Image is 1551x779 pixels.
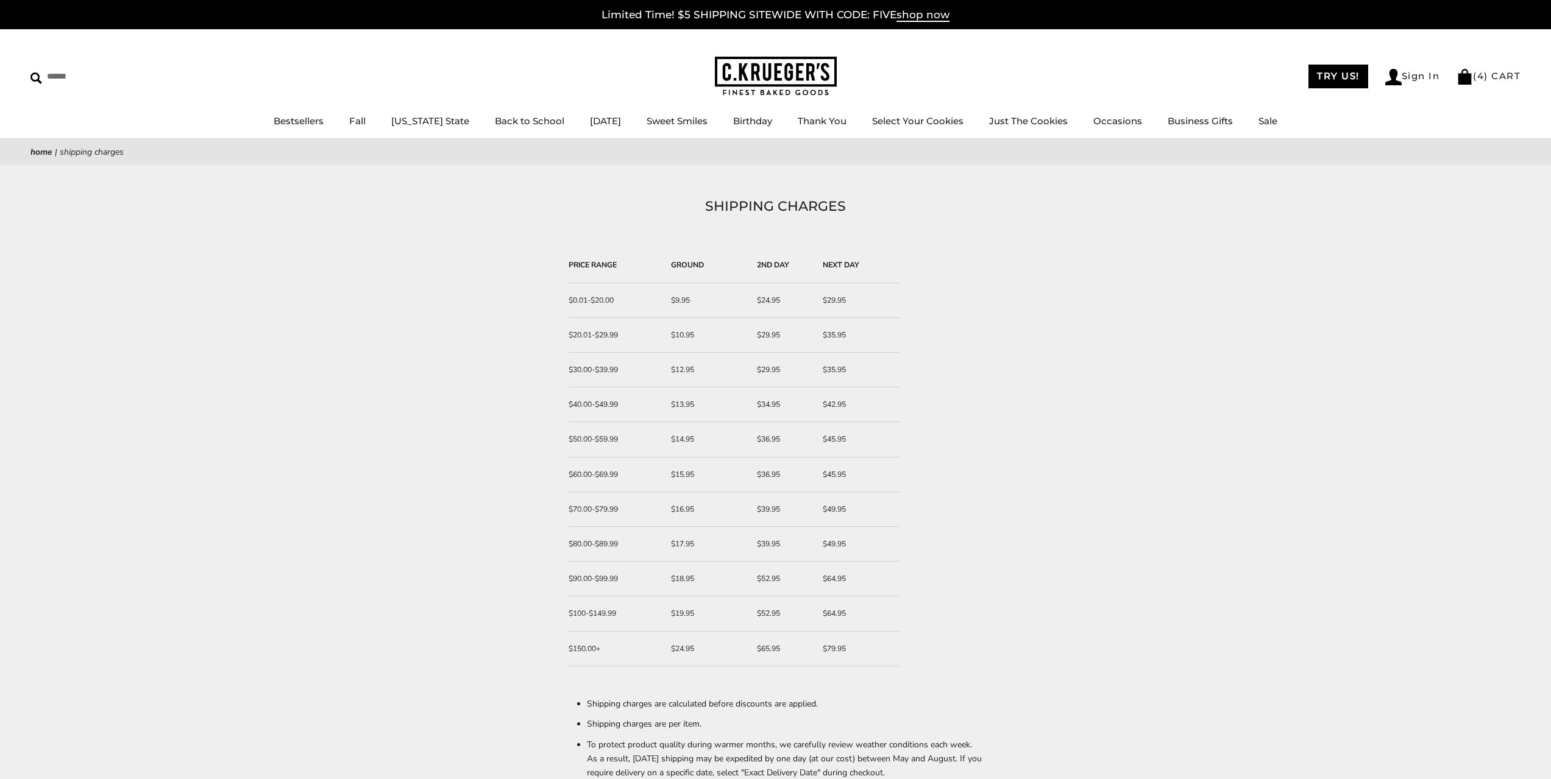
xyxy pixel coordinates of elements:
[349,115,366,127] a: Fall
[817,422,900,457] td: $45.95
[665,492,751,527] td: $16.95
[587,714,983,734] li: Shipping charges are per item.
[1457,69,1473,85] img: Bag
[757,644,780,654] span: $65.95
[1385,69,1440,85] a: Sign In
[671,260,704,270] strong: GROUND
[751,283,816,318] td: $24.95
[569,608,616,618] span: $100-$149.99
[751,457,816,492] td: $36.95
[569,527,665,562] td: $80.00-$89.99
[665,457,751,492] td: $15.95
[274,115,324,127] a: Bestsellers
[665,387,751,422] td: $13.95
[49,196,1502,217] h1: SHIPPING CHARGES
[671,608,694,618] span: $19.95
[751,527,816,562] td: $39.95
[1457,70,1521,82] a: (4) CART
[817,387,900,422] td: $42.95
[590,115,621,127] a: [DATE]
[30,146,52,158] a: Home
[569,387,665,422] td: $40.00-$49.99
[569,330,618,340] span: $20.01-$29.99
[817,353,900,387] td: $35.95
[823,260,859,270] strong: NEXT DAY
[1308,65,1368,88] a: TRY US!
[751,562,816,596] td: $52.95
[751,492,816,527] td: $39.95
[817,492,900,527] td: $49.95
[569,644,600,654] span: $150.00+
[817,527,900,562] td: $49.95
[569,283,665,318] td: $0.01-$20.00
[1093,115,1142,127] a: Occasions
[896,9,949,22] span: shop now
[872,115,964,127] a: Select Your Cookies
[30,145,1521,159] nav: breadcrumbs
[989,115,1068,127] a: Just The Cookies
[647,115,708,127] a: Sweet Smiles
[823,608,846,618] span: $64.95
[671,644,694,654] span: $24.95
[495,115,564,127] a: Back to School
[1168,115,1233,127] a: Business Gifts
[665,527,751,562] td: $17.95
[665,283,751,318] td: $9.95
[30,67,176,86] input: Search
[665,318,751,353] td: $10.95
[817,283,900,318] td: $29.95
[665,562,751,596] td: $18.95
[55,146,57,158] span: |
[733,115,772,127] a: Birthday
[1258,115,1277,127] a: Sale
[823,644,846,654] span: $79.95
[30,72,42,84] img: Search
[751,387,816,422] td: $34.95
[798,115,846,127] a: Thank You
[665,353,751,387] td: $12.95
[751,353,816,387] td: $29.95
[757,608,780,618] span: $52.95
[817,457,900,492] td: $45.95
[569,260,617,270] strong: PRICE RANGE
[60,146,124,158] span: SHIPPING CHARGES
[817,318,900,353] td: $35.95
[569,457,665,492] td: $60.00-$69.99
[391,115,469,127] a: [US_STATE] State
[569,492,665,527] td: $70.00-$79.99
[1385,69,1402,85] img: Account
[757,260,789,270] strong: 2ND DAY
[587,694,983,714] li: Shipping charges are calculated before discounts are applied.
[665,422,751,457] td: $14.95
[1477,70,1485,82] span: 4
[602,9,949,22] a: Limited Time! $5 SHIPPING SITEWIDE WITH CODE: FIVEshop now
[751,422,816,457] td: $36.95
[569,574,618,583] span: $90.00-$99.99
[817,562,900,596] td: $64.95
[569,422,665,457] td: $50.00-$59.99
[569,364,659,376] div: $30.00-$39.99
[715,57,837,96] img: C.KRUEGER'S
[751,318,816,353] td: $29.95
